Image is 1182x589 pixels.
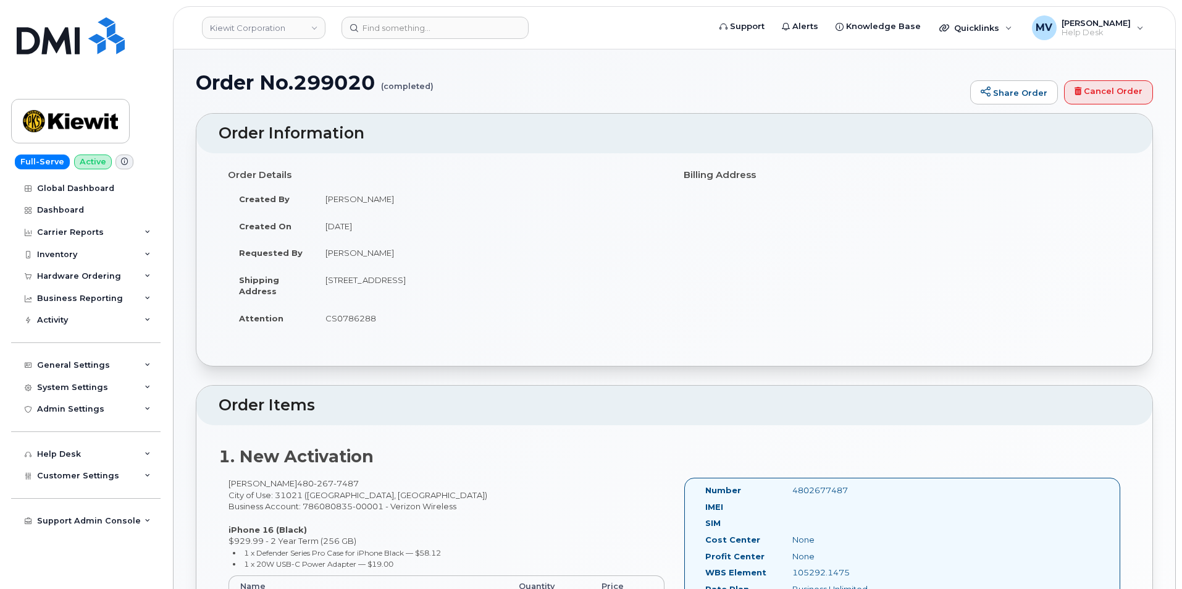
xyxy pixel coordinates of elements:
h1: Order No.299020 [196,72,964,93]
label: Cost Center [705,534,760,546]
a: Share Order [970,80,1058,105]
strong: Created By [239,194,290,204]
td: [STREET_ADDRESS] [314,266,665,305]
small: 1 x Defender Series Pro Case for iPhone Black — $58.12 [244,548,441,557]
label: WBS Element [705,567,766,578]
label: Number [705,485,741,496]
span: 480 [297,478,359,488]
small: (completed) [381,72,434,91]
h4: Order Details [228,170,665,180]
div: 105292.1475 [783,567,905,578]
div: None [783,551,905,562]
span: 267 [314,478,333,488]
strong: Attention [239,313,283,323]
div: None [783,534,905,546]
td: [DATE] [314,213,665,240]
a: Cancel Order [1064,80,1153,105]
div: 4802677487 [783,485,905,496]
label: SIM [705,517,721,529]
label: IMEI [705,501,723,513]
td: [PERSON_NAME] [314,185,665,213]
label: Profit Center [705,551,765,562]
span: 7487 [333,478,359,488]
td: [PERSON_NAME] [314,239,665,266]
strong: 1. New Activation [219,446,374,467]
strong: Created On [239,221,291,231]
h2: Order Items [219,397,1130,414]
strong: Shipping Address [239,275,279,297]
strong: iPhone 16 (Black) [228,525,307,535]
td: CS0786288 [314,305,665,332]
small: 1 x 20W USB-C Power Adapter — $19.00 [244,559,393,569]
h4: Billing Address [684,170,1121,180]
strong: Requested By [239,248,303,258]
h2: Order Information [219,125,1130,142]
